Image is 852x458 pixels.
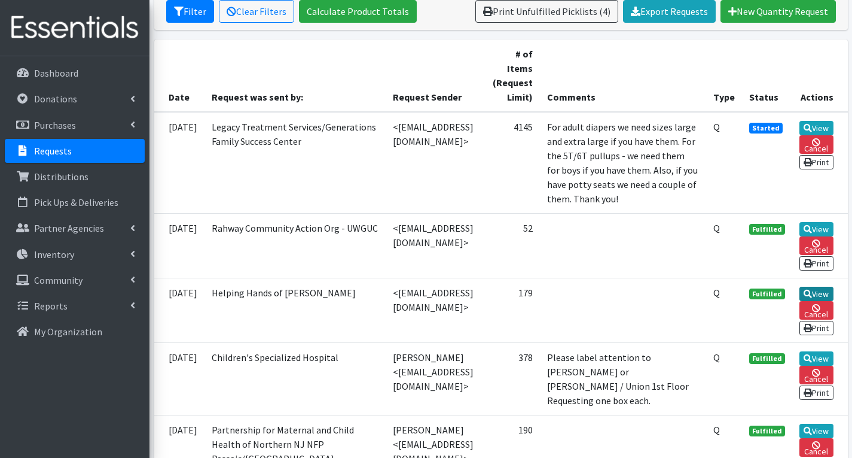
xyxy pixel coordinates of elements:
[749,123,783,134] span: Started
[713,121,720,133] abbr: Quantity
[540,40,706,112] th: Comments
[749,289,785,299] span: Fulfilled
[34,196,118,208] p: Pick Ups & Deliveries
[5,320,145,344] a: My Organization
[204,343,386,415] td: Children's Specialized Hospital
[742,40,792,112] th: Status
[386,343,485,415] td: [PERSON_NAME] <[EMAIL_ADDRESS][DOMAIN_NAME]>
[154,213,204,278] td: [DATE]
[5,165,145,189] a: Distributions
[5,139,145,163] a: Requests
[154,343,204,415] td: [DATE]
[799,256,833,271] a: Print
[5,61,145,85] a: Dashboard
[799,386,833,400] a: Print
[204,40,386,112] th: Request was sent by:
[386,112,485,214] td: <[EMAIL_ADDRESS][DOMAIN_NAME]>
[34,248,74,260] p: Inventory
[386,40,485,112] th: Request Sender
[792,40,848,112] th: Actions
[799,366,833,384] a: Cancel
[749,224,785,235] span: Fulfilled
[5,87,145,111] a: Donations
[799,351,833,366] a: View
[713,222,720,234] abbr: Quantity
[540,343,706,415] td: Please label attention to [PERSON_NAME] or [PERSON_NAME] / Union 1st Floor Requesting one box each.
[706,40,742,112] th: Type
[34,300,68,312] p: Reports
[799,321,833,335] a: Print
[799,438,833,457] a: Cancel
[5,113,145,137] a: Purchases
[799,155,833,169] a: Print
[799,424,833,438] a: View
[713,424,720,436] abbr: Quantity
[154,112,204,214] td: [DATE]
[154,40,204,112] th: Date
[799,287,833,301] a: View
[5,268,145,292] a: Community
[799,222,833,236] a: View
[485,40,540,112] th: # of Items (Request Limit)
[713,287,720,299] abbr: Quantity
[386,213,485,278] td: <[EMAIL_ADDRESS][DOMAIN_NAME]>
[713,351,720,363] abbr: Quantity
[485,278,540,342] td: 179
[799,135,833,154] a: Cancel
[5,294,145,318] a: Reports
[485,213,540,278] td: 52
[799,121,833,135] a: View
[5,242,145,266] a: Inventory
[485,112,540,214] td: 4145
[34,67,78,79] p: Dashboard
[540,112,706,214] td: For adult diapers we need sizes large and extra large if you have them. For the 5T/6T pullups - w...
[154,278,204,342] td: [DATE]
[34,171,88,183] p: Distributions
[485,343,540,415] td: 378
[799,301,833,320] a: Cancel
[749,353,785,364] span: Fulfilled
[5,216,145,240] a: Partner Agencies
[34,326,102,338] p: My Organization
[34,274,83,286] p: Community
[5,190,145,214] a: Pick Ups & Deliveries
[204,278,386,342] td: Helping Hands of [PERSON_NAME]
[749,426,785,436] span: Fulfilled
[34,145,72,157] p: Requests
[386,278,485,342] td: <[EMAIL_ADDRESS][DOMAIN_NAME]>
[204,112,386,214] td: Legacy Treatment Services/Generations Family Success Center
[34,119,76,131] p: Purchases
[34,222,104,234] p: Partner Agencies
[5,8,145,48] img: HumanEssentials
[204,213,386,278] td: Rahway Community Action Org - UWGUC
[34,93,77,105] p: Donations
[799,236,833,255] a: Cancel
